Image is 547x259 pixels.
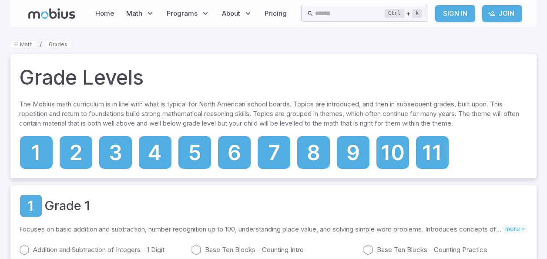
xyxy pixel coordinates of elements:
[167,9,198,18] span: Programs
[19,225,502,234] p: Focuses on basic addition and subtraction, number recognition up to 100, understanding place valu...
[385,9,404,18] kbd: Ctrl
[363,245,528,255] a: Base Ten Blocks - Counting Practice
[262,3,289,24] a: Pricing
[93,3,117,24] a: Home
[412,9,422,18] kbd: k
[336,135,370,170] a: Grade 9
[40,39,42,49] li: /
[19,194,43,218] a: Grade 1
[385,8,422,19] div: +
[191,245,356,255] a: Base Ten Blocks - Counting Intro
[44,196,90,215] a: Grade 1
[19,135,54,170] a: Grade 1
[217,135,252,170] a: Grade 6
[178,135,212,170] a: Grade 5
[45,41,71,48] a: Grades
[19,63,144,92] h1: Grade Levels
[19,99,528,132] p: The Mobius math curriculum is in line with what is typical for North American school boards. Topi...
[138,135,172,170] a: Grade 4
[98,135,133,170] a: Grade 3
[10,41,36,48] a: Math
[296,135,331,170] a: Grade 8
[126,9,142,18] span: Math
[376,135,410,170] a: Grade 10
[222,9,240,18] span: About
[435,5,475,22] a: Sign In
[482,5,522,22] a: Join
[19,245,184,255] a: Addition and Subtraction of Integers - 1 Digit
[415,135,450,170] a: Grade 11
[10,39,537,49] nav: breadcrumb
[257,135,291,170] a: Grade 7
[59,135,93,170] a: Grade 2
